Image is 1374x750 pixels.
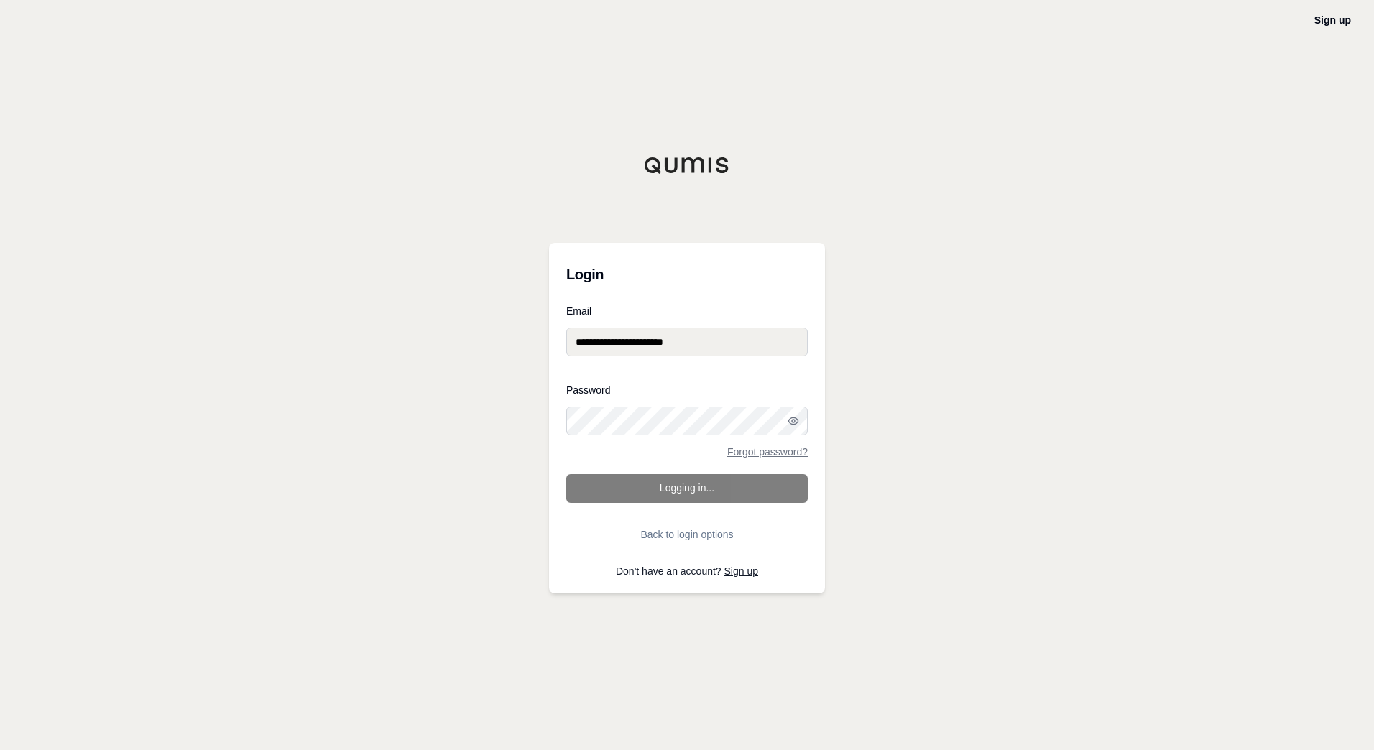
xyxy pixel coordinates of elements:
[644,157,730,174] img: Qumis
[566,566,808,576] p: Don't have an account?
[566,520,808,549] button: Back to login options
[1314,14,1351,26] a: Sign up
[566,306,808,316] label: Email
[566,385,808,395] label: Password
[727,447,808,457] a: Forgot password?
[566,260,808,289] h3: Login
[724,565,758,577] a: Sign up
